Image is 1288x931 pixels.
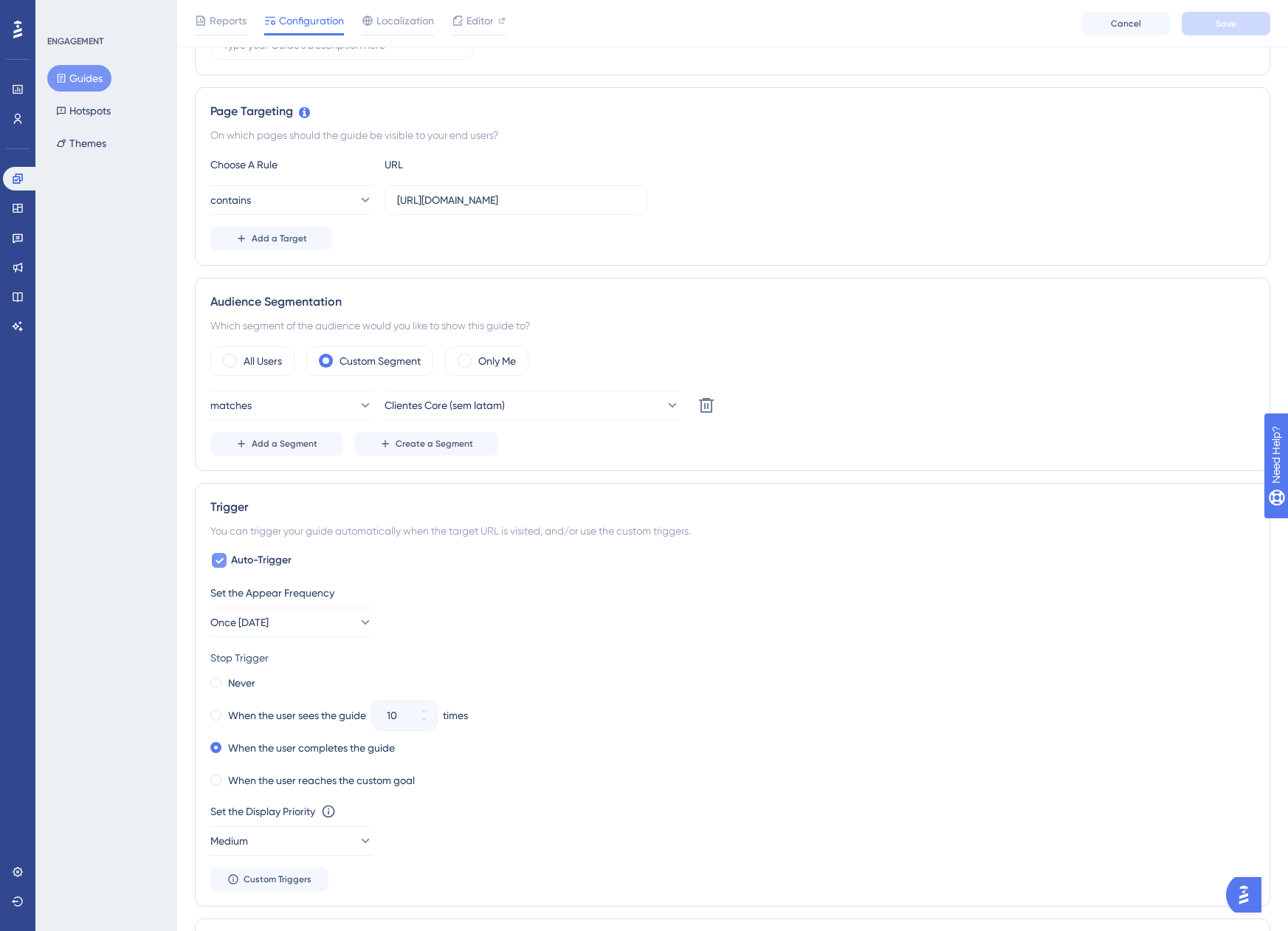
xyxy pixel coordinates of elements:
label: Never [228,674,255,692]
span: Localization [376,12,434,30]
button: Save [1182,12,1270,35]
span: Custom Triggers [244,873,311,885]
span: Configuration [279,12,344,30]
span: Auto-Trigger [231,552,292,569]
span: Once [DATE] [210,614,269,631]
button: Custom Triggers [210,868,328,891]
button: Medium [210,826,373,856]
button: Add a Segment [210,432,342,456]
button: Once [DATE] [210,608,373,637]
label: All Users [244,352,282,370]
span: Clientes Core (sem latam) [385,396,505,414]
label: When the user reaches the custom goal [228,772,415,789]
span: contains [210,191,251,209]
span: Save [1216,18,1236,30]
button: Add a Target [210,227,332,250]
label: Only Me [478,352,516,370]
label: When the user sees the guide [228,707,366,724]
input: yourwebsite.com/path [397,192,635,208]
label: Custom Segment [340,352,421,370]
button: Hotspots [47,97,120,124]
div: Audience Segmentation [210,293,1255,311]
div: Trigger [210,498,1255,516]
div: Set the Appear Frequency [210,584,1255,602]
span: Need Help? [35,4,92,21]
label: When the user completes the guide [228,739,395,757]
span: Add a Target [252,233,307,244]
button: Cancel [1081,12,1170,35]
span: Create a Segment [396,438,473,450]
span: matches [210,396,252,414]
div: URL [385,156,547,174]
div: Set the Display Priority [210,803,315,820]
div: On which pages should the guide be visible to your end users? [210,126,1255,144]
button: Clientes Core (sem latam) [385,391,680,420]
div: Stop Trigger [210,649,1255,667]
div: You can trigger your guide automatically when the target URL is visited, and/or use the custom tr... [210,522,1255,540]
span: Add a Segment [252,438,317,450]
button: Themes [47,130,115,157]
button: contains [210,185,373,215]
div: Page Targeting [210,103,1255,120]
button: Create a Segment [354,432,498,456]
span: Editor [466,12,494,30]
div: ENGAGEMENT [47,35,103,47]
div: times [443,707,468,724]
span: Reports [210,12,247,30]
div: Choose A Rule [210,156,373,174]
span: Cancel [1111,18,1141,30]
span: Medium [210,832,248,850]
button: Guides [47,65,111,92]
div: Which segment of the audience would you like to show this guide to? [210,317,1255,334]
iframe: UserGuiding AI Assistant Launcher [1226,873,1270,917]
button: matches [210,391,373,420]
